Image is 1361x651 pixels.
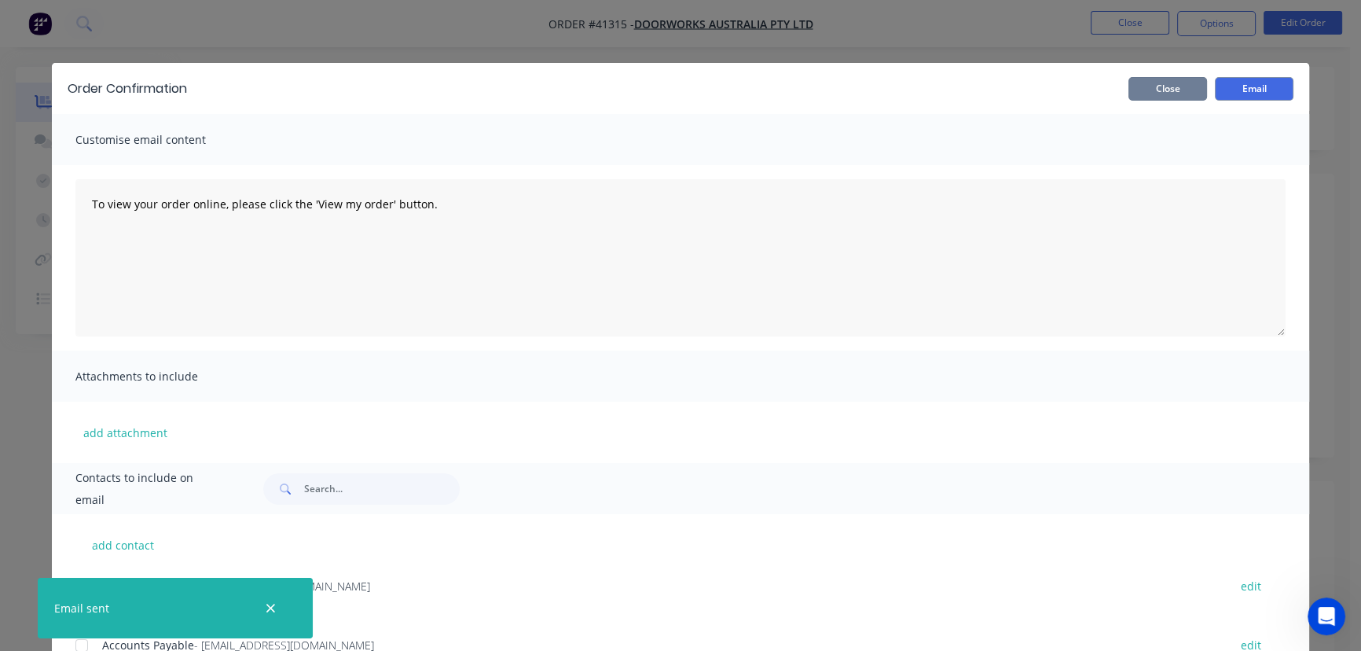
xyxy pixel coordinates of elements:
[75,533,170,557] button: add contact
[1308,598,1345,635] iframe: Intercom live chat
[1128,77,1207,101] button: Close
[1215,77,1293,101] button: Email
[75,129,248,151] span: Customise email content
[1231,576,1271,597] button: edit
[75,179,1286,337] textarea: To view your order online, please click the 'View my order' button.
[54,600,109,616] div: Email sent
[68,79,187,98] div: Order Confirmation
[75,421,175,444] button: add attachment
[304,473,460,505] input: Search...
[75,366,248,388] span: Attachments to include
[75,467,224,511] span: Contacts to include on email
